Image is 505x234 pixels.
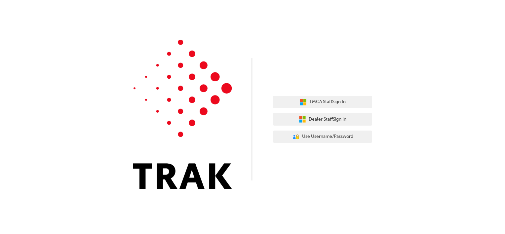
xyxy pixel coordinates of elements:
span: Dealer Staff Sign In [309,116,346,123]
img: Trak [133,40,232,189]
button: Use Username/Password [273,131,372,143]
button: Dealer StaffSign In [273,113,372,126]
button: TMCA StaffSign In [273,96,372,108]
span: Use Username/Password [302,133,353,140]
span: TMCA Staff Sign In [309,98,346,106]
